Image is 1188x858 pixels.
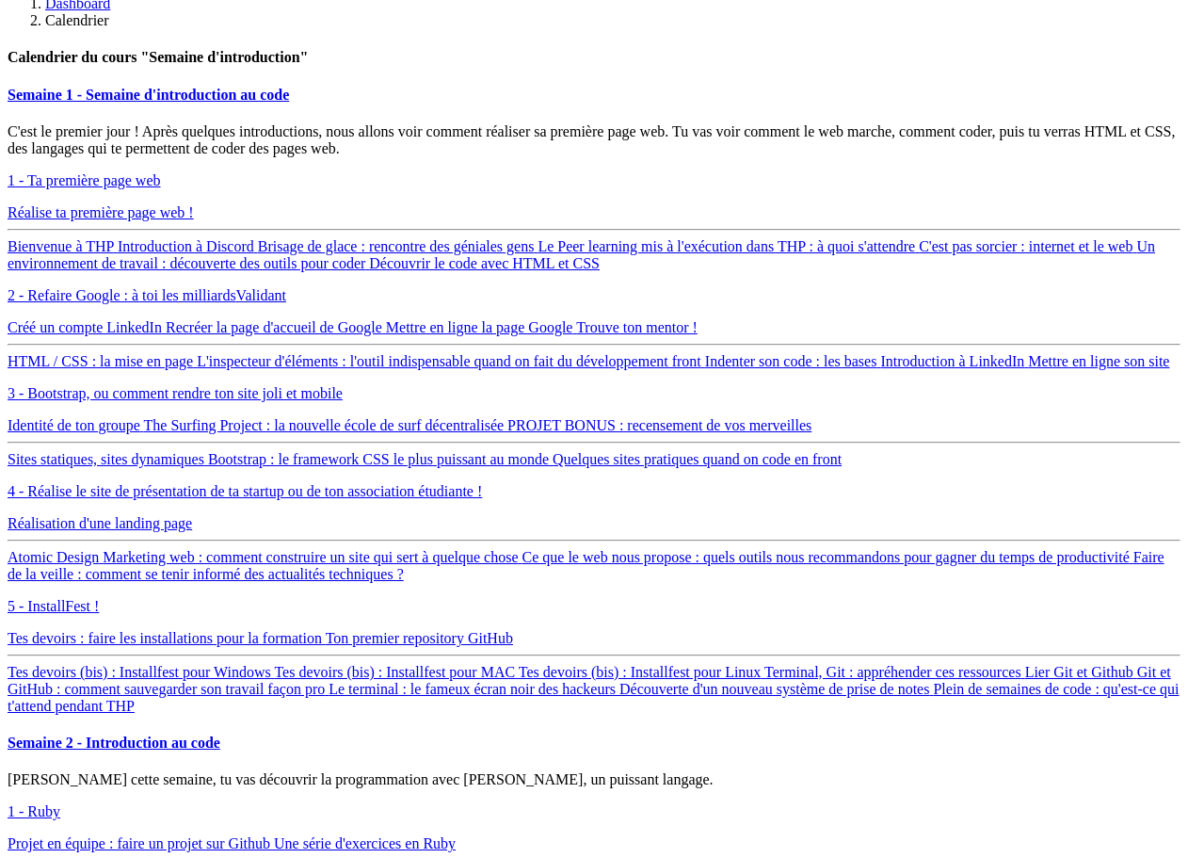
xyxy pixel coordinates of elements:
a: Introduction à LinkedIn [880,353,1028,369]
a: The Surfing Project : la nouvelle école de surf décentralisée [144,417,508,433]
a: Découvrir le code avec HTML et CSS [369,255,600,271]
span: Tes devoirs : faire les installations pour la formation [8,630,322,646]
a: Tes devoirs (bis) : Installfest pour MAC [274,664,518,680]
a: Projet en équipe : faire un projet sur Github [8,835,274,851]
a: Réalisation d'une landing page [8,515,192,531]
a: Faire de la veille : comment se tenir informé des actualités techniques ? [8,549,1164,582]
span: Atomic Design [8,549,99,565]
span: Projet en équipe : faire un projet sur Github [8,835,270,851]
span: Tes devoirs (bis) : Installfest pour Windows [8,664,271,680]
a: Recréer la page d'accueil de Google [166,319,386,335]
a: Tes devoirs : faire les installations pour la formation [8,630,326,646]
a: 4 - Réalise le site de présentation de ta startup ou de ton association étudiante ! [8,483,1180,500]
span: The Surfing Project : la nouvelle école de surf décentralisée [144,417,505,433]
span: Brisage de glace : rencontre des géniales gens [258,238,535,254]
a: Lier Git et Github [1025,664,1137,680]
a: Git et GitHub : comment sauvegarder son travail façon pro [8,664,1171,697]
span: Terminal, Git : appréhender ces ressources [764,664,1021,680]
a: Bienvenue à THP [8,238,118,254]
a: PROJET BONUS : recensement de vos merveilles [507,417,811,433]
span: Tes devoirs (bis) : Installfest pour MAC [274,664,515,680]
span: L'inspecteur d'éléments : l'outil indispensable quand on fait du développement front [197,353,701,369]
a: Plein de semaines de code : qu'est-ce qui t'attend pendant THP [8,681,1179,714]
a: Bootstrap : le framework CSS le plus puissant au monde [208,451,553,467]
div: [PERSON_NAME] cette semaine, tu vas découvrir la programmation avec [PERSON_NAME], un puissant la... [8,771,1180,788]
span: Identité de ton groupe [8,417,140,433]
a: 5 - InstallFest ! [8,598,1180,615]
a: Tes devoirs (bis) : Installfest pour Linux [519,664,764,680]
a: Ce que le web nous propose : quels outils nous recommandons pour gagner du temps de productivité [522,549,1133,565]
a: Semaine 2 - Introduction au code [8,735,1180,752]
span: Sites statiques, sites dynamiques [8,451,204,467]
a: 3 - Bootstrap, ou comment rendre ton site joli et mobile [8,385,1180,402]
span: Introduction à Discord [118,238,254,254]
span: C'est pas sorcier : internet et le web [919,238,1132,254]
a: Semaine 1 - Semaine d'introduction au code [8,87,1180,104]
span: Découverte d'un nouveau système de prise de notes [619,681,929,697]
a: Le terminal : le fameux écran noir des hackeurs [329,681,619,697]
a: 1 - Ta première page web [8,172,1180,189]
li: Calendrier [45,12,1180,29]
a: Sites statiques, sites dynamiques [8,451,208,467]
a: L'inspecteur d'éléments : l'outil indispensable quand on fait du développement front [197,353,705,369]
a: Mettre en ligne son site [1028,353,1169,369]
a: 1 - Ruby [8,803,1180,820]
a: Marketing web : comment construire un site qui sert à quelque chose [103,549,522,565]
a: Un environnement de travail : découverte des outils pour coder [8,238,1155,271]
a: Ton premier repository GitHub [326,630,513,646]
a: Mettre en ligne la page Google [386,319,576,335]
a: HTML / CSS : la mise en page [8,353,197,369]
a: Atomic Design [8,549,103,565]
span: Indenter son code : les bases [705,353,877,369]
span: Recréer la page d'accueil de Google [166,319,382,335]
a: Brisage de glace : rencontre des géniales gens [258,238,538,254]
a: 2 - Refaire Google : à toi les milliardsValidant [8,287,1180,304]
h4: Calendrier du cours "Semaine d'introduction" [8,49,1180,66]
a: Découverte d'un nouveau système de prise de notes [619,681,933,697]
span: Introduction à LinkedIn [880,353,1024,369]
span: Marketing web : comment construire un site qui sert à quelque chose [103,549,518,565]
a: Le Peer learning mis à l'exécution dans THP : à quoi s'attendre [538,238,919,254]
span: Créé un compte LinkedIn [8,319,162,335]
span: Bootstrap : le framework CSS le plus puissant au monde [208,451,549,467]
span: Bienvenue à THP [8,238,114,254]
a: Réalise ta première page web ! [8,204,194,220]
span: Mettre en ligne la page Google [386,319,573,335]
span: HTML / CSS : la mise en page [8,353,193,369]
a: Créé un compte LinkedIn [8,319,166,335]
div: C'est le premier jour ! Après quelques introductions, nous allons voir comment réaliser sa premiè... [8,123,1180,157]
span: Le terminal : le fameux écran noir des hackeurs [329,681,616,697]
a: Quelques sites pratiques quand on code en front [553,451,842,467]
a: Indenter son code : les bases [705,353,881,369]
a: Tes devoirs (bis) : Installfest pour Windows [8,664,274,680]
span: Le Peer learning mis à l'exécution dans THP : à quoi s'attendre [538,238,915,254]
a: Trouve ton mentor ! [576,319,698,335]
a: Une série d'exercices en Ruby [274,835,456,851]
a: Introduction à Discord [118,238,258,254]
span: Ce que le web nous propose : quels outils nous recommandons pour gagner du temps de productivité [522,549,1130,565]
span: Validant [236,287,286,303]
a: Terminal, Git : appréhender ces ressources [764,664,1025,680]
a: C'est pas sorcier : internet et le web [919,238,1136,254]
span: Tes devoirs (bis) : Installfest pour Linux [519,664,762,680]
p: 2 - Refaire Google : à toi les milliards [8,287,1180,304]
